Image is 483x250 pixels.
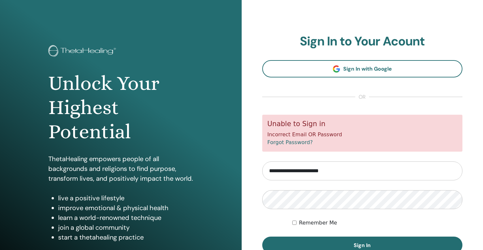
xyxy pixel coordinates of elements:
[343,65,392,72] span: Sign In with Google
[262,60,463,77] a: Sign In with Google
[292,219,462,227] div: Keep me authenticated indefinitely or until I manually logout
[299,219,337,227] label: Remember Me
[58,193,193,203] li: live a positive lifestyle
[58,223,193,232] li: join a global community
[355,93,369,101] span: or
[262,34,463,49] h2: Sign In to Your Acount
[58,203,193,213] li: improve emotional & physical health
[58,213,193,223] li: learn a world-renowned technique
[58,232,193,242] li: start a thetahealing practice
[262,115,463,152] div: Incorrect Email OR Password
[267,139,313,145] a: Forgot Password?
[48,71,193,144] h1: Unlock Your Highest Potential
[48,154,193,183] p: ThetaHealing empowers people of all backgrounds and religions to find purpose, transform lives, a...
[267,120,458,128] h5: Unable to Sign in
[354,242,371,249] span: Sign In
